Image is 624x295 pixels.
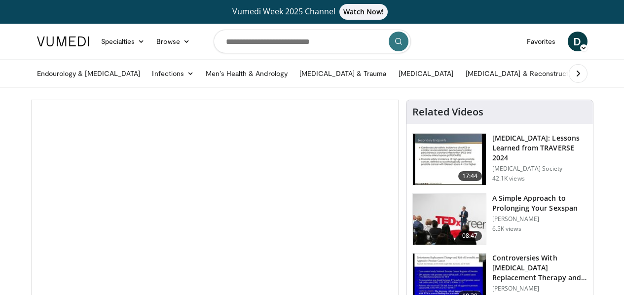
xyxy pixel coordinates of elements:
p: [PERSON_NAME] [492,215,587,223]
a: 08:47 A Simple Approach to Prolonging Your Sexspan [PERSON_NAME] 6.5K views [412,193,587,246]
a: Infections [146,64,200,83]
span: 08:47 [458,231,482,241]
img: 1317c62a-2f0d-4360-bee0-b1bff80fed3c.150x105_q85_crop-smart_upscale.jpg [413,134,486,185]
img: VuMedi Logo [37,37,89,46]
a: D [568,32,587,51]
h3: Controversies With [MEDICAL_DATA] Replacement Therapy and [MEDICAL_DATA] Can… [492,253,587,283]
a: Specialties [95,32,151,51]
p: 6.5K views [492,225,521,233]
img: c4bd4661-e278-4c34-863c-57c104f39734.150x105_q85_crop-smart_upscale.jpg [413,194,486,245]
span: 17:44 [458,171,482,181]
a: 17:44 [MEDICAL_DATA]: Lessons Learned from TRAVERSE 2024 [MEDICAL_DATA] Society 42.1K views [412,133,587,185]
h4: Related Videos [412,106,483,118]
a: Endourology & [MEDICAL_DATA] [31,64,147,83]
a: Browse [150,32,196,51]
a: Men’s Health & Andrology [200,64,294,83]
a: Vumedi Week 2025 ChannelWatch Now! [38,4,586,20]
h3: A Simple Approach to Prolonging Your Sexspan [492,193,587,213]
p: 42.1K views [492,175,525,183]
a: [MEDICAL_DATA] [393,64,460,83]
p: [MEDICAL_DATA] Society [492,165,587,173]
p: [PERSON_NAME] [492,285,587,293]
h3: [MEDICAL_DATA]: Lessons Learned from TRAVERSE 2024 [492,133,587,163]
a: [MEDICAL_DATA] & Trauma [294,64,393,83]
input: Search topics, interventions [214,30,411,53]
span: Watch Now! [339,4,388,20]
a: Favorites [521,32,562,51]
